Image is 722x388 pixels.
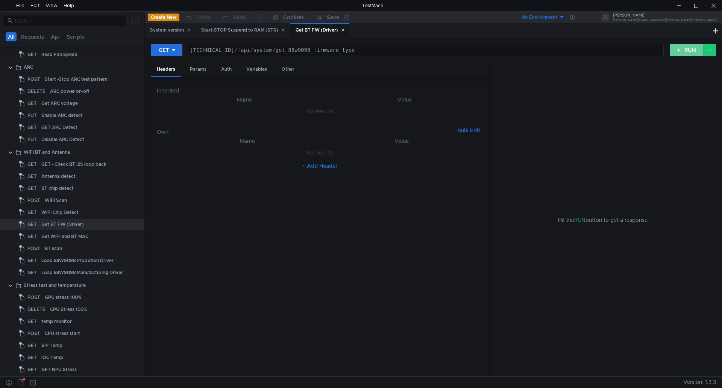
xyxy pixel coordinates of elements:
span: GET [27,364,37,375]
th: Value [326,95,483,104]
span: GET [27,49,37,60]
span: GET [27,316,37,327]
button: Redo [216,12,252,23]
div: Undo [197,13,211,22]
div: Read Fan Speed [41,49,77,60]
button: GET [151,44,182,56]
div: [PERSON_NAME] [613,14,717,17]
h6: Own [157,127,454,136]
span: GET [27,183,37,194]
div: CPU Stress 100% [50,304,87,315]
button: Bulk Edit [454,126,483,135]
div: Save [327,15,339,20]
div: Params [184,62,212,76]
div: GET ARC Detect [41,122,77,133]
div: Antenna detect [41,171,76,182]
div: GPU stress 100% [45,292,82,303]
button: Scripts [64,32,87,41]
div: CPU stress start [45,328,80,339]
span: PUT [27,110,37,121]
span: DELETE [27,86,46,97]
span: GET [27,352,37,363]
span: PUT [27,134,37,145]
div: Get BT FW (Driver) [296,26,345,34]
div: PUT NPU Stress [45,376,80,387]
button: Requests [19,32,46,41]
span: GET [27,219,37,230]
span: POST [27,292,40,303]
span: GET [27,255,37,266]
div: Redo [233,13,246,22]
nz-embed-empty: No Results [306,108,333,115]
span: POST [27,376,40,387]
span: GET [27,98,37,109]
div: WIFI Scan [45,195,67,206]
div: No Environment [522,14,557,21]
span: DELETE [27,304,46,315]
div: Load 88W9098 Prodution Driver [41,255,114,266]
div: SIP Temp [41,340,62,351]
div: WIFI Chip Detect [41,207,79,218]
div: Get BT FW (Driver) [41,219,84,230]
span: POST [27,243,40,254]
div: Other [276,62,300,76]
span: GET [27,231,37,242]
div: Start -Stop ARC test pattern [45,74,108,85]
th: Name [169,136,326,145]
div: BT scan [45,243,62,254]
span: POST [27,195,40,206]
span: GET [27,159,37,170]
span: RUN [574,217,585,223]
div: Variables [240,62,273,76]
button: Api [49,32,62,41]
div: BT chip detect [41,183,74,194]
div: Cookies [283,13,304,22]
div: Get ARC voltage [41,98,78,109]
span: GET [27,122,37,133]
div: Headers [151,62,181,77]
span: GET [27,267,37,278]
div: temp monitor [41,316,72,327]
div: [PERSON_NAME][EMAIL_ADDRESS][PERSON_NAME][DOMAIN_NAME] [613,19,717,21]
button: + Add Header [299,161,341,170]
th: Value [326,136,477,145]
nz-embed-empty: No Results [306,149,333,156]
div: Stress test and temperature [24,280,86,291]
div: Load 88W9098 Manufacturing Driver [41,267,123,278]
input: Search... [14,17,122,25]
th: Name [163,95,326,104]
span: POST [27,328,40,339]
span: GET [27,207,37,218]
span: GET [27,340,37,351]
button: Create New [148,14,179,21]
div: ARC [24,62,33,73]
div: GET NPU Stress [41,364,77,375]
div: ARC power on-off [50,86,89,97]
span: POST [27,74,40,85]
div: WIFI BT and Antenna [24,147,70,158]
div: Get WIFI and BT MAC [41,231,88,242]
div: System version [150,26,191,34]
div: Auth [215,62,238,76]
div: Start-STOP Suspend to RAM (STR) [201,26,285,34]
span: Hit the button to get a response [558,216,648,224]
button: RUN [670,44,704,56]
button: Undo [179,12,216,23]
div: IOC Temp [41,352,63,363]
button: No Environment [513,11,565,23]
span: Version: 1.3.3 [683,377,716,388]
div: GET - Check BT I2S loop back [41,159,106,170]
div: GET [159,46,169,54]
div: Disable ARC Detect [41,134,84,145]
span: GET [27,171,37,182]
button: All [6,32,17,41]
h6: Inherited [157,86,483,95]
div: Enable ARC detect [41,110,83,121]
